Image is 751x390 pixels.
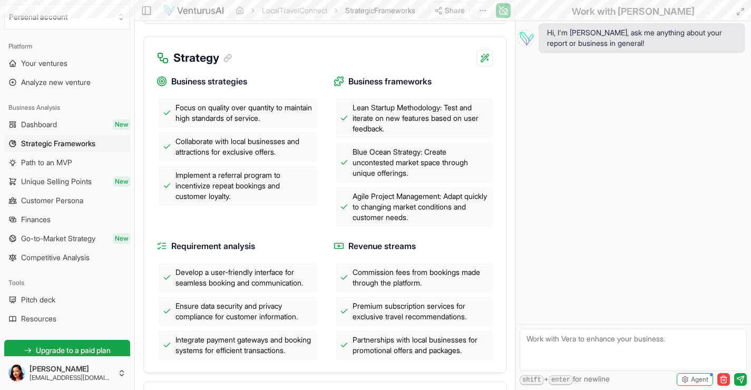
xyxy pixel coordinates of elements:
[21,195,83,206] span: Customer Persona
[353,191,490,223] span: Agile Project Management: Adapt quickly to changing market conditions and customer needs.
[677,373,713,386] button: Agent
[4,340,130,361] a: Upgrade to a paid plan
[175,267,313,288] span: Develop a user-friendly interface for seamless booking and communication.
[4,192,130,209] a: Customer Persona
[21,138,95,149] span: Strategic Frameworks
[518,30,534,46] img: Vera
[175,136,313,157] span: Collaborate with local businesses and attractions for exclusive offers.
[4,274,130,291] div: Tools
[21,77,91,88] span: Analyze new venture
[113,233,130,244] span: New
[353,335,490,356] span: Partnerships with local businesses for promotional offers and packages.
[21,157,72,168] span: Path to an MVP
[549,375,573,385] kbd: enter
[353,102,490,134] span: Lean Startup Methodology: Test and iterate on new features based on user feedback.
[21,294,55,305] span: Pitch deck
[353,267,490,288] span: Commission fees from bookings made through the platform.
[171,75,247,88] span: Business strategies
[348,240,416,253] span: Revenue streams
[4,249,130,266] a: Competitive Analysis
[353,147,490,178] span: Blue Ocean Strategy: Create uncontested market space through unique offerings.
[8,365,25,382] img: ACg8ocIQpsqbEhilr1yutUCCWlHK1LZlIande4ngVWHmeH1w2uwEZh6V=s96-c
[4,360,130,386] button: [PERSON_NAME][EMAIL_ADDRESS][DOMAIN_NAME]
[4,154,130,171] a: Path to an MVP
[4,99,130,116] div: Business Analysis
[21,214,51,225] span: Finances
[113,119,130,130] span: New
[173,50,232,66] h3: Strategy
[547,27,736,49] span: Hi, I'm [PERSON_NAME], ask me anything about your report or business in general!
[113,176,130,187] span: New
[4,230,130,247] a: Go-to-Market StrategyNew
[4,310,130,327] a: Resources
[21,233,95,244] span: Go-to-Market Strategy
[30,374,113,382] span: [EMAIL_ADDRESS][DOMAIN_NAME]
[353,301,490,322] span: Premium subscription services for exclusive travel recommendations.
[520,375,544,385] kbd: shift
[348,75,432,88] span: Business frameworks
[4,55,130,72] a: Your ventures
[691,375,708,384] span: Agent
[520,374,610,385] span: + for newline
[175,301,313,322] span: Ensure data security and privacy compliance for customer information.
[30,364,113,374] span: [PERSON_NAME]
[4,38,130,55] div: Platform
[36,345,111,356] span: Upgrade to a paid plan
[21,252,90,263] span: Competitive Analysis
[4,173,130,190] a: Unique Selling PointsNew
[4,211,130,228] a: Finances
[21,176,92,187] span: Unique Selling Points
[21,58,67,69] span: Your ventures
[21,313,56,324] span: Resources
[4,291,130,308] a: Pitch deck
[175,102,313,123] span: Focus on quality over quantity to maintain high standards of service.
[4,74,130,91] a: Analyze new venture
[175,335,313,356] span: Integrate payment gateways and booking systems for efficient transactions.
[4,135,130,152] a: Strategic Frameworks
[175,170,313,202] span: Implement a referral program to incentivize repeat bookings and customer loyalty.
[171,240,255,253] span: Requirement analysis
[4,116,130,133] a: DashboardNew
[21,119,57,130] span: Dashboard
